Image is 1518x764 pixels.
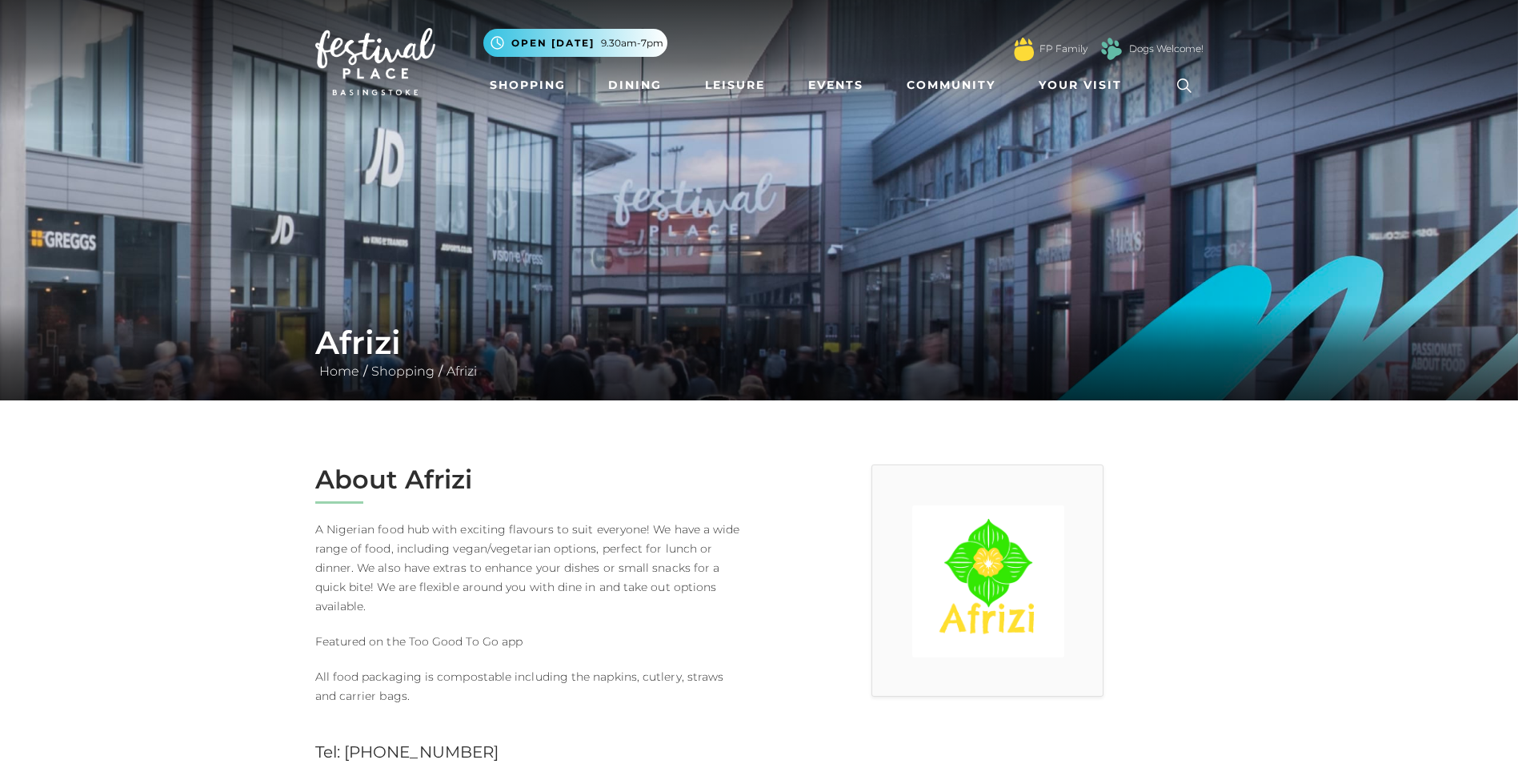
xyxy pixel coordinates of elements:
[443,364,481,379] a: Afrizi
[1032,70,1136,100] a: Your Visit
[315,364,363,379] a: Home
[601,36,663,50] span: 9.30am-7pm
[802,70,870,100] a: Events
[315,667,747,706] p: All food packaging is compostable including the napkins, cutlery, straws and carrier bags.
[483,29,667,57] button: Open [DATE] 9.30am-7pm
[602,70,668,100] a: Dining
[367,364,439,379] a: Shopping
[315,324,1204,362] h1: Afrizi
[1039,77,1122,94] span: Your Visit
[511,36,595,50] span: Open [DATE]
[303,324,1216,381] div: / /
[1039,42,1087,56] a: FP Family
[900,70,1002,100] a: Community
[315,28,435,95] img: Festival Place Logo
[315,632,747,651] p: Featured on the Too Good To Go app
[483,70,572,100] a: Shopping
[1129,42,1204,56] a: Dogs Welcome!
[315,520,747,616] p: A Nigerian food hub with exciting flavours to suit everyone! We have a wide range of food, includ...
[315,742,499,762] a: Tel: [PHONE_NUMBER]
[315,464,747,495] h2: About Afrizi
[699,70,771,100] a: Leisure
